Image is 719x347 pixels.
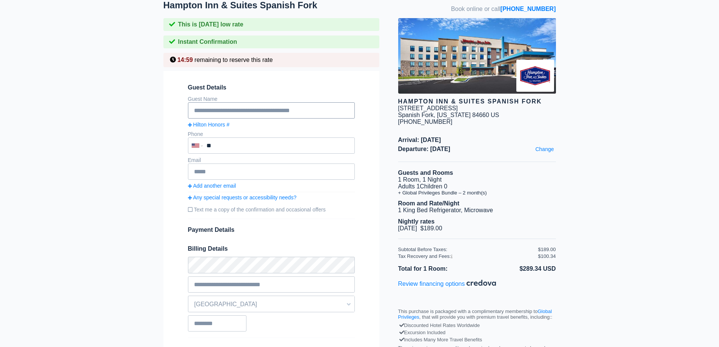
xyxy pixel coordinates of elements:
[188,131,203,137] label: Phone
[420,183,447,190] span: Children 0
[398,225,442,231] span: [DATE] $189.00
[491,112,499,118] span: US
[472,112,489,118] span: 84660
[516,60,554,92] img: Brand logo for Hampton Inn & Suites Spanish Fork
[398,200,460,207] b: Room and Rate/Night
[398,137,556,143] span: Arrival: [DATE]
[398,308,552,320] a: Global Privileges
[533,144,556,154] a: Change
[188,245,355,252] span: Billing Details
[189,138,205,153] div: United States: +1
[398,281,467,287] span: Review financing options
[398,146,556,153] span: Departure: [DATE]
[398,308,556,320] p: This purchase is packaged with a complimentary membership to , that will provide you with premium...
[188,194,355,200] a: Any special requests or accessibility needs?
[398,105,458,112] div: [STREET_ADDRESS]
[398,190,556,196] li: + Global Privileges Bundle – 2 month(s)
[194,57,273,63] span: remaining to reserve this rate
[398,207,556,214] li: 1 King Bed Refrigerator, Microwave
[477,264,556,274] li: $289.34 USD
[398,119,556,125] div: [PHONE_NUMBER]
[500,6,556,12] a: [PHONE_NUMBER]
[400,336,554,343] div: Includes Many More Travel Benefits
[398,264,477,274] li: Total for 1 Room:
[398,98,556,105] div: Hampton Inn & Suites Spanish Fork
[398,112,436,118] span: Spanish Fork,
[188,204,355,216] label: Text me a copy of the confirmation and occasional offers
[538,253,556,259] div: $100.34
[188,96,218,102] label: Guest Name
[400,329,554,336] div: Excursion Included
[398,183,556,190] li: Adults 1
[398,176,556,183] li: 1 Room, 1 Night
[188,157,201,163] label: Email
[398,247,538,252] div: Subtotal Before Taxes:
[398,218,435,225] b: Nightly rates
[538,247,556,252] div: $189.00
[398,253,538,259] div: Tax Recovery and Fees:
[177,57,193,63] span: 14:59
[163,35,379,48] div: Instant Confirmation
[398,18,556,94] img: hotel image
[437,112,471,118] span: [US_STATE]
[188,183,355,189] a: Add another email
[451,6,556,12] span: Book online or call
[188,227,235,233] span: Payment Details
[188,298,354,311] span: [GEOGRAPHIC_DATA]
[188,122,355,128] a: Hilton Honors #
[398,170,453,176] b: Guests and Rooms
[163,18,379,31] div: This is [DATE] low rate
[398,281,496,287] a: Review financing options
[188,84,355,91] span: Guest Details
[400,322,554,329] div: Discounted Hotel Rates Worldwide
